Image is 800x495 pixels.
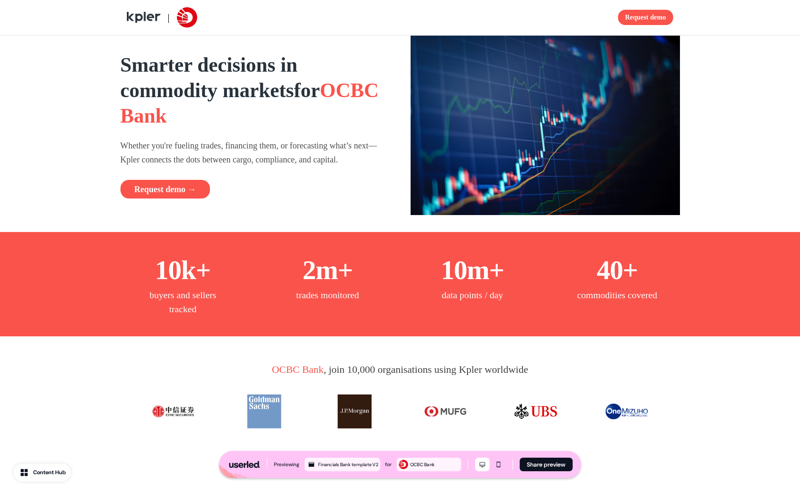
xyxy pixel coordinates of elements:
[491,458,506,471] button: Mobile mode
[120,53,298,101] strong: Smarter decisions in commodity markets
[155,252,211,288] p: 10k+
[442,288,503,302] p: data points / day
[120,52,390,129] h1: for
[120,139,390,166] p: Whether you're fueling trades, financing them, or forecasting what’s next—Kpler connects the dots...
[410,461,459,468] div: OCBC Bank
[14,464,71,481] button: Content Hub
[272,362,528,377] p: , join 10,000 organisations using Kpler worldwide
[441,252,504,288] p: 10m+
[168,12,170,23] span: |
[618,10,673,25] button: Request demo
[385,460,392,469] div: for
[274,460,299,469] div: Previewing
[140,288,225,316] p: buyers and sellers tracked
[475,458,490,471] button: Desktop mode
[272,364,324,375] span: OCBC Bank
[318,461,378,468] div: Financials Bank template V2
[296,288,359,302] p: trades monitored
[120,180,210,199] button: Request demo →
[577,288,657,302] p: commodities covered
[302,252,352,288] p: 2m+
[520,458,573,471] button: Share preview
[597,252,638,288] p: 40+
[33,468,66,477] div: Content Hub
